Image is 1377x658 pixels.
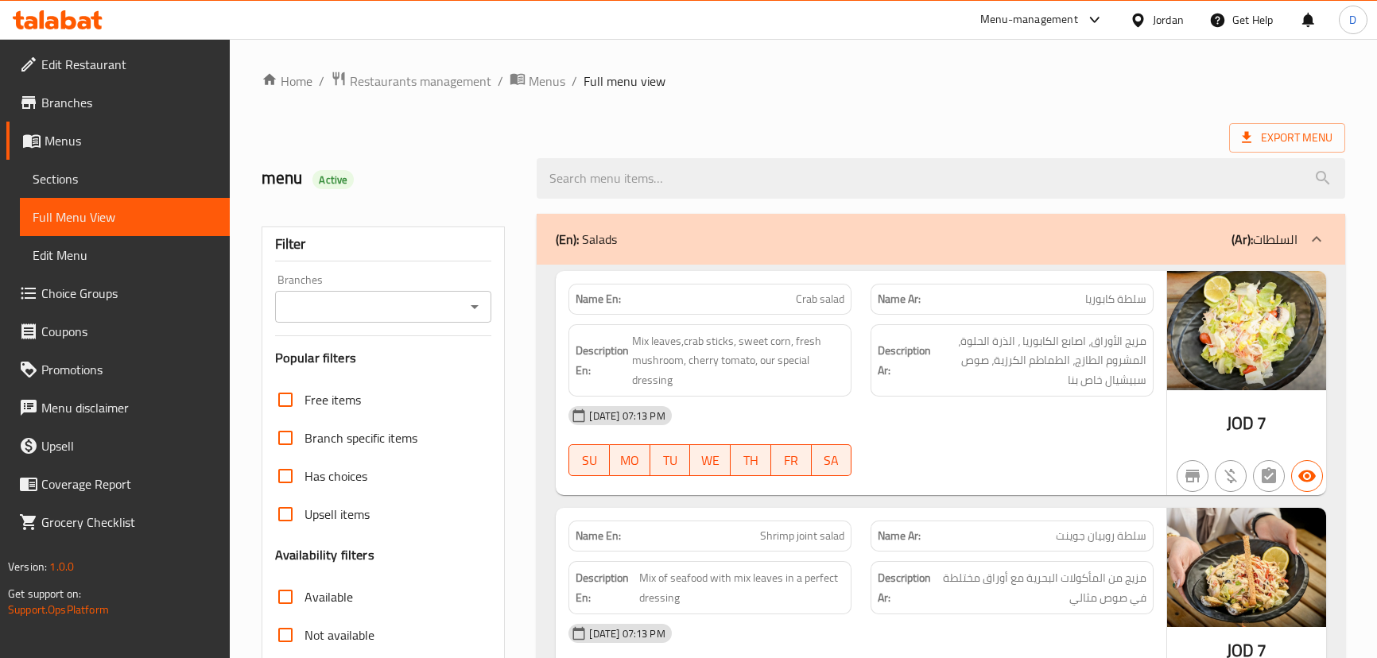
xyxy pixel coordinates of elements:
[6,350,230,389] a: Promotions
[8,583,81,604] span: Get support on:
[812,444,852,476] button: SA
[304,390,361,409] span: Free items
[537,214,1344,265] div: (En): Salads(Ar):السلطات
[41,474,217,493] span: Coverage Report
[498,72,503,91] li: /
[49,556,74,577] span: 1.0.0
[312,170,354,189] div: Active
[20,236,230,274] a: Edit Menu
[304,587,353,606] span: Available
[304,466,367,486] span: Has choices
[262,71,1345,91] nav: breadcrumb
[576,449,603,472] span: SU
[8,599,109,620] a: Support.OpsPlatform
[632,331,844,390] span: Mix leaves,crab sticks, sweet corn, fresh mushroom, cherry tomato, our special dressing
[41,322,217,341] span: Coupons
[464,296,486,318] button: Open
[737,449,765,472] span: TH
[878,568,931,607] strong: Description Ar:
[778,449,805,472] span: FR
[319,72,324,91] li: /
[1177,460,1208,492] button: Not branch specific item
[934,331,1146,390] span: مزيج الأوراق، اصابع الكابوريا ، الذرة الحلوة، المشروم الطازج، الطماطم الكرزية، صوص سبيشيال خاص بنا
[650,444,691,476] button: TU
[8,556,47,577] span: Version:
[304,428,417,447] span: Branch specific items
[657,449,685,472] span: TU
[696,449,724,472] span: WE
[556,227,579,251] b: (En):
[1227,408,1254,439] span: JOD
[934,568,1146,607] span: مزيج من المأكولات البحرية مع أوراق مختلطة في صوص مثالي
[556,230,617,249] p: Salads
[529,72,565,91] span: Menus
[878,341,931,380] strong: Description Ar:
[771,444,812,476] button: FR
[583,408,671,424] span: [DATE] 07:13 PM
[275,546,374,564] h3: Availability filters
[1257,408,1266,439] span: 7
[45,131,217,150] span: Menus
[33,169,217,188] span: Sections
[576,528,621,544] strong: Name En:
[760,528,844,544] span: Shrimp joint salad
[6,465,230,503] a: Coverage Report
[584,72,665,91] span: Full menu view
[6,427,230,465] a: Upsell
[537,158,1344,199] input: search
[639,568,844,607] span: Mix of seafood with mix leaves in a perfect dressing
[6,312,230,350] a: Coupons
[510,71,565,91] a: Menus
[980,10,1078,29] div: Menu-management
[41,55,217,74] span: Edit Restaurant
[1167,271,1326,390] img: Crab_salad_638948601415765065.jpg
[41,93,217,112] span: Branches
[878,528,921,544] strong: Name Ar:
[796,291,844,308] span: Crab salad
[1056,528,1146,544] span: سلطة روبيان جوينت
[1215,460,1247,492] button: Purchased item
[583,626,671,641] span: [DATE] 07:13 PM
[1253,460,1285,492] button: Not has choices
[275,349,492,367] h3: Popular filters
[41,398,217,417] span: Menu disclaimer
[878,291,921,308] strong: Name Ar:
[1229,123,1345,153] span: Export Menu
[1232,227,1253,251] b: (Ar):
[576,341,629,380] strong: Description En:
[1232,230,1297,249] p: السلطات
[33,246,217,265] span: Edit Menu
[1153,11,1184,29] div: Jordan
[572,72,577,91] li: /
[1085,291,1146,308] span: سلطة كابوريا
[312,172,354,188] span: Active
[6,274,230,312] a: Choice Groups
[275,227,492,261] div: Filter
[610,444,650,476] button: MO
[262,72,312,91] a: Home
[41,284,217,303] span: Choice Groups
[690,444,731,476] button: WE
[304,625,374,644] span: Not available
[33,207,217,226] span: Full Menu View
[41,436,217,455] span: Upsell
[6,122,230,160] a: Menus
[731,444,771,476] button: TH
[41,513,217,532] span: Grocery Checklist
[1291,460,1323,492] button: Available
[304,505,370,524] span: Upsell items
[331,71,491,91] a: Restaurants management
[576,568,636,607] strong: Description En:
[576,291,621,308] strong: Name En:
[568,444,610,476] button: SU
[6,83,230,122] a: Branches
[20,198,230,236] a: Full Menu View
[616,449,644,472] span: MO
[41,360,217,379] span: Promotions
[262,166,518,190] h2: menu
[350,72,491,91] span: Restaurants management
[6,503,230,541] a: Grocery Checklist
[818,449,846,472] span: SA
[20,160,230,198] a: Sections
[1242,128,1332,148] span: Export Menu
